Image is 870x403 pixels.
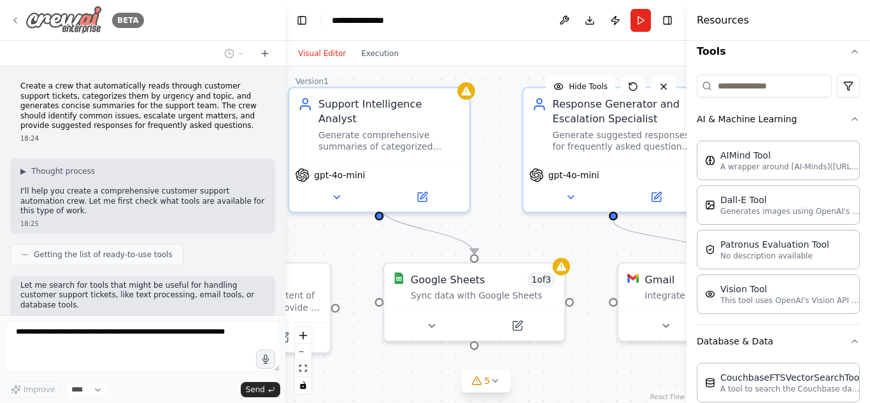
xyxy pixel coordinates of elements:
[20,219,265,229] div: 18:25
[720,149,860,162] div: AIMind Tool
[720,295,860,306] p: This tool uses OpenAI's Vision API to describe the contents of an image.
[548,169,599,181] span: gpt-4o-mini
[546,76,615,97] button: Hide Tools
[705,200,715,210] img: DallETool
[20,166,26,176] span: ▶
[705,244,715,255] img: PatronusEvalTool
[720,251,829,261] p: No description available
[476,317,559,335] button: Open in side panel
[381,188,464,206] button: Open in side panel
[241,329,324,346] button: Open in side panel
[383,262,566,342] div: Google SheetsGoogle Sheets1of3Sync data with Google Sheets
[720,206,860,216] p: Generates images using OpenAI's Dall-E model.
[720,238,829,251] div: Patronus Evaluation Tool
[617,262,800,342] div: GmailGmailIntegrate with your Gmail
[697,325,860,358] button: Database & Data
[606,220,715,254] g: Edge from f98100d9-97a9-4f11-b6d0-ccbaf0373fba to 28eb7873-0265-4123-9bb8-63c285571b23
[393,272,404,284] img: Google Sheets
[650,393,685,400] a: React Flow attribution
[295,344,311,360] button: zoom out
[24,385,55,395] span: Improve
[20,187,265,216] p: I'll help you create a comprehensive customer support automation crew. Let me first check what to...
[25,6,102,34] img: Logo
[295,327,311,393] div: React Flow controls
[645,290,789,301] div: Integrate with your Gmail
[372,206,481,254] g: Edge from 47ef0db0-35ed-4c8f-92f6-6ea756c4ad2b to ff48ba67-f5fc-43da-8c48-bbf4972284b7
[314,169,365,181] span: gpt-4o-mini
[485,374,490,387] span: 5
[318,97,460,126] div: Support Intelligence Analyst
[527,272,556,287] span: Number of enabled actions
[411,290,555,301] div: Sync data with Google Sheets
[295,377,311,393] button: toggle interactivity
[659,11,676,29] button: Hide right sidebar
[246,385,265,395] span: Send
[705,378,715,388] img: CouchbaseFTSVectorSearchTool
[720,283,860,295] div: Vision Tool
[705,155,715,166] img: AIMindTool
[697,103,860,136] button: AI & Machine Learning
[353,46,406,61] button: Execution
[149,262,332,354] div: FileReadToolA tool that reads the content of a file. To use this tool, provide a 'file_path' para...
[720,371,862,384] div: CouchbaseFTSVectorSearchTool
[645,272,674,287] div: Gmail
[697,34,860,69] button: Tools
[20,281,265,311] p: Let me search for tools that might be useful for handling customer support tickets, like text pro...
[5,381,61,398] button: Improve
[20,166,95,176] button: ▶Thought process
[697,136,860,324] div: AI & Machine Learning
[720,384,860,394] p: A tool to search the Couchbase database for relevant information on internal documents.
[553,129,695,153] div: Generate suggested responses for frequently asked questions, escalate urgent matters to appropria...
[31,166,95,176] span: Thought process
[20,134,265,143] div: 18:24
[241,382,280,397] button: Send
[296,76,329,87] div: Version 1
[112,13,144,28] div: BETA
[462,369,511,393] button: 5
[615,188,697,206] button: Open in side panel
[720,162,860,172] p: A wrapper around [AI-Minds]([URL][DOMAIN_NAME]). Useful for when you need answers to questions fr...
[295,327,311,344] button: zoom in
[290,46,353,61] button: Visual Editor
[553,97,695,126] div: Response Generator and Escalation Specialist
[295,360,311,377] button: fit view
[176,290,321,313] div: A tool that reads the content of a file. To use this tool, provide a 'file_path' parameter with t...
[219,46,250,61] button: Switch to previous chat
[627,272,639,284] img: Gmail
[705,289,715,299] img: VisionTool
[34,250,173,260] span: Getting the list of ready-to-use tools
[522,87,704,213] div: Response Generator and Escalation SpecialistGenerate suggested responses for frequently asked que...
[569,81,608,92] span: Hide Tools
[20,81,265,131] p: Create a crew that automatically reads through customer support tickets, categorizes them by urge...
[318,129,460,153] div: Generate comprehensive summaries of categorized tickets, identify common patterns and recurring i...
[697,13,749,28] h4: Resources
[256,350,275,369] button: Click to speak your automation idea
[411,272,485,287] div: Google Sheets
[288,87,471,213] div: Support Intelligence AnalystGenerate comprehensive summaries of categorized tickets, identify com...
[293,11,311,29] button: Hide left sidebar
[332,14,396,27] nav: breadcrumb
[255,46,275,61] button: Start a new chat
[720,194,860,206] div: Dall-E Tool
[20,313,265,323] div: 18:25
